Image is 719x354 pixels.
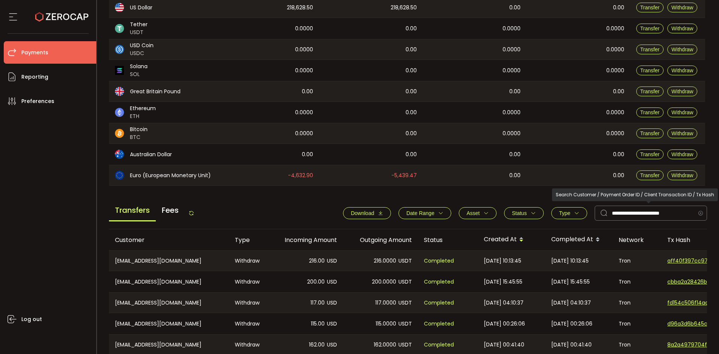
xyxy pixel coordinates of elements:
span: Transfer [640,46,660,52]
button: Date Range [398,207,451,219]
span: 0.00 [509,171,521,180]
div: Network [613,236,661,244]
span: 0.00 [613,171,624,180]
span: 0.00 [302,87,313,96]
div: [EMAIL_ADDRESS][DOMAIN_NAME] [109,271,229,292]
span: 0.0000 [503,129,521,138]
span: 0.0000 [503,24,521,33]
span: 115.0000 [376,320,396,328]
span: Download [351,210,374,216]
span: 0.0000 [295,66,313,75]
span: 0.0000 [503,66,521,75]
span: Withdraw [671,130,693,136]
span: USDT [398,299,412,307]
span: Preferences [21,96,54,107]
span: SOL [130,70,148,78]
span: Fees [156,200,185,220]
img: usdc_portfolio.svg [115,45,124,54]
span: USD Coin [130,42,154,49]
span: Transfer [640,67,660,73]
span: 0.0000 [606,66,624,75]
div: Outgoing Amount [343,236,418,244]
div: Tron [613,313,661,334]
span: [DATE] 15:45:55 [551,278,590,286]
span: -5,439.47 [391,171,417,180]
span: 0.0000 [295,129,313,138]
span: 200.0000 [372,278,396,286]
button: Download [343,207,391,219]
button: Withdraw [667,128,697,138]
span: USDT [398,320,412,328]
span: 0.0000 [503,45,521,54]
span: ETH [130,112,156,120]
img: aud_portfolio.svg [115,150,124,159]
span: Australian Dollar [130,151,172,158]
span: USDT [398,278,412,286]
span: Transfer [640,109,660,115]
button: Withdraw [667,170,697,180]
span: Transfers [109,200,156,221]
button: Asset [459,207,497,219]
span: [DATE] 04:10:37 [551,299,591,307]
div: Withdraw [229,313,268,334]
span: USDC [130,49,154,57]
span: 0.00 [406,45,417,54]
span: [DATE] 00:26:06 [484,320,525,328]
button: Transfer [636,149,664,159]
span: 0.0000 [295,45,313,54]
span: US Dollar [130,4,152,12]
span: 0.00 [406,87,417,96]
span: 0.00 [302,150,313,159]
span: Status [512,210,527,216]
button: Withdraw [667,3,697,12]
span: Bitcoin [130,125,148,133]
img: sol_portfolio.png [115,66,124,75]
span: Withdraw [671,151,693,157]
div: Status [418,236,478,244]
span: Withdraw [671,67,693,73]
button: Transfer [636,108,664,117]
span: Completed [424,320,454,328]
span: Withdraw [671,25,693,31]
button: Transfer [636,24,664,33]
span: Transfer [640,4,660,10]
button: Transfer [636,128,664,138]
span: USD [327,278,337,286]
span: 162.0000 [374,341,396,349]
span: Transfer [640,172,660,178]
img: gbp_portfolio.svg [115,87,124,96]
span: Type [559,210,570,216]
span: [DATE] 10:13:45 [551,257,589,265]
span: USD [327,320,337,328]
iframe: Chat Widget [682,318,719,354]
img: usdt_portfolio.svg [115,24,124,33]
img: eur_portfolio.svg [115,171,124,180]
button: Transfer [636,45,664,54]
button: Withdraw [667,108,697,117]
span: Date Range [406,210,434,216]
span: 0.00 [613,87,624,96]
button: Transfer [636,87,664,96]
span: Great Britain Pound [130,88,180,96]
span: 0.00 [509,150,521,159]
span: 0.0000 [503,108,521,117]
span: USDT [398,257,412,265]
span: 0.00 [613,150,624,159]
span: Completed [424,299,454,307]
img: eth_portfolio.svg [115,108,124,117]
div: Incoming Amount [268,236,343,244]
div: Tron [613,271,661,292]
button: Withdraw [667,87,697,96]
button: Status [504,207,544,219]
span: BTC [130,133,148,141]
span: 0.00 [613,3,624,12]
span: Completed [424,257,454,265]
div: Tron [613,251,661,271]
button: Withdraw [667,24,697,33]
span: -4,632.90 [288,171,313,180]
button: Type [551,207,587,219]
span: Completed [424,341,454,349]
span: Withdraw [671,46,693,52]
span: 0.00 [509,87,521,96]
